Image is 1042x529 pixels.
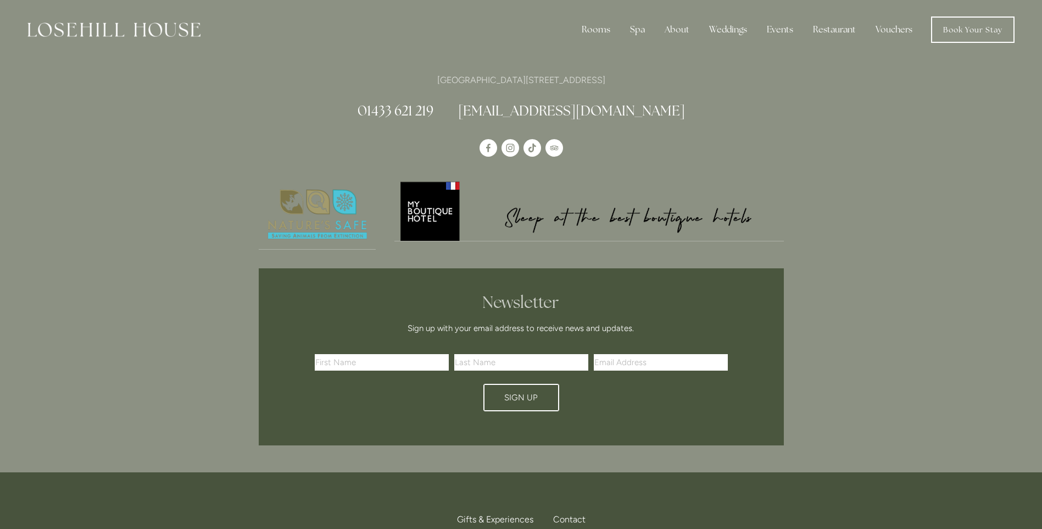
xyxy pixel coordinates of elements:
img: My Boutique Hotel - Logo [394,180,784,241]
input: First Name [315,354,449,371]
img: Nature's Safe - Logo [259,180,376,249]
a: TikTok [523,139,541,157]
h2: Newsletter [319,293,724,312]
div: Events [758,19,802,41]
img: Losehill House [27,23,200,37]
a: 01433 621 219 [358,102,433,119]
div: About [656,19,698,41]
button: Sign Up [483,384,559,411]
div: Spa [621,19,654,41]
a: [EMAIL_ADDRESS][DOMAIN_NAME] [458,102,685,119]
a: TripAdvisor [545,139,563,157]
a: Losehill House Hotel & Spa [480,139,497,157]
div: Restaurant [804,19,865,41]
span: Sign Up [504,393,538,403]
a: Instagram [502,139,519,157]
div: Rooms [573,19,619,41]
input: Email Address [594,354,728,371]
a: Book Your Stay [931,16,1015,43]
p: Sign up with your email address to receive news and updates. [319,322,724,335]
span: Gifts & Experiences [457,514,533,525]
input: Last Name [454,354,588,371]
p: [GEOGRAPHIC_DATA][STREET_ADDRESS] [259,73,784,87]
div: Weddings [700,19,756,41]
a: Vouchers [867,19,921,41]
